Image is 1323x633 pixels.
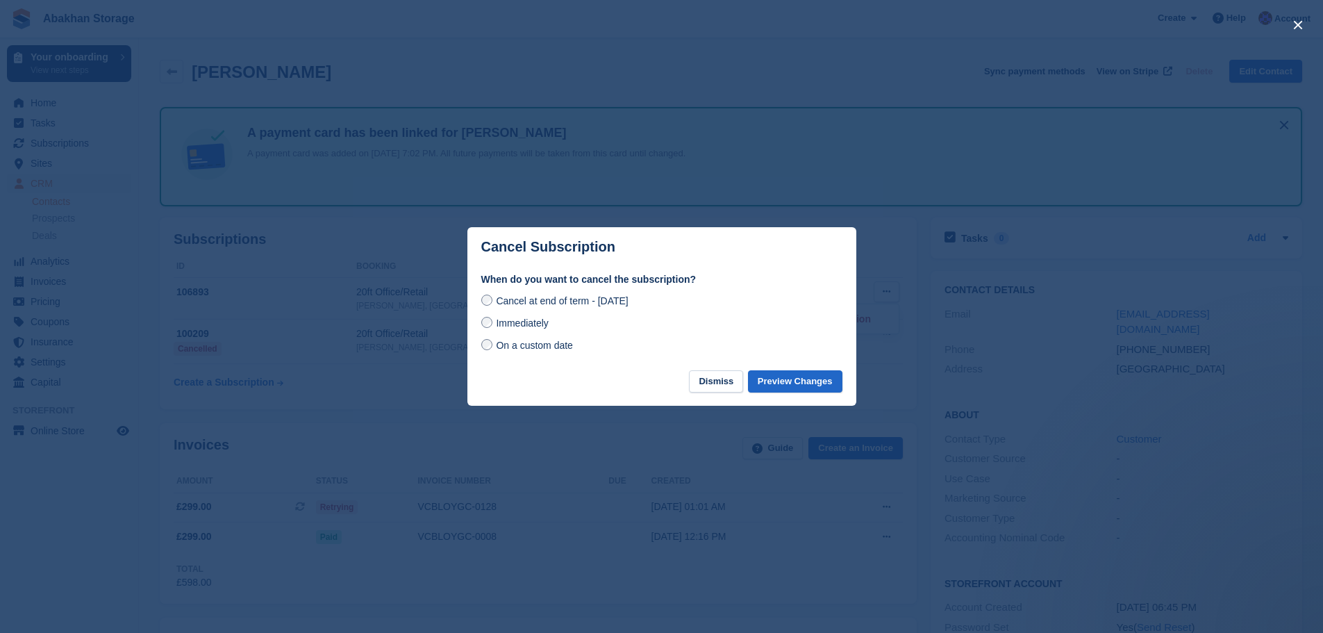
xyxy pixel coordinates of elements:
span: On a custom date [496,340,573,351]
input: On a custom date [481,339,492,350]
input: Cancel at end of term - [DATE] [481,295,492,306]
button: close [1287,14,1309,36]
button: Dismiss [689,370,743,393]
p: Cancel Subscription [481,239,615,255]
span: Immediately [496,318,548,329]
span: Cancel at end of term - [DATE] [496,295,628,306]
input: Immediately [481,317,492,328]
label: When do you want to cancel the subscription? [481,272,842,287]
button: Preview Changes [748,370,842,393]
